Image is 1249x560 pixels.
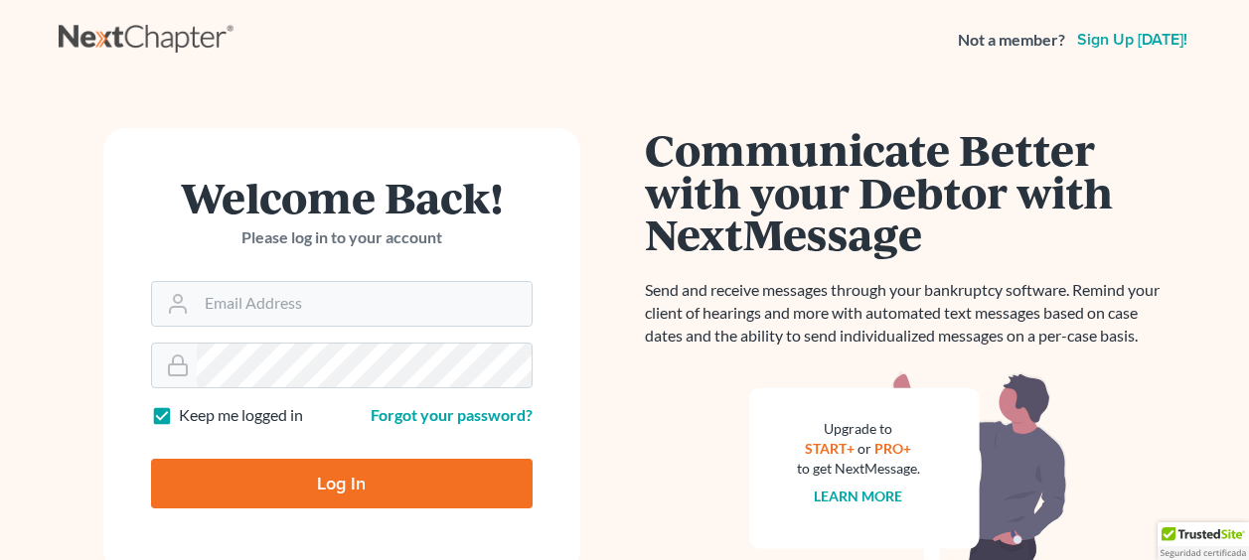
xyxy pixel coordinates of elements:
[151,176,533,218] h1: Welcome Back!
[874,440,911,457] a: PRO+
[151,459,533,508] input: Log In
[197,282,532,326] input: Email Address
[179,404,303,427] label: Keep me logged in
[797,419,920,439] div: Upgrade to
[151,226,533,249] p: Please log in to your account
[858,440,871,457] span: or
[797,459,920,479] div: to get NextMessage.
[814,488,902,504] a: Learn more
[805,440,855,457] a: START+
[958,29,1065,52] strong: Not a member?
[1158,522,1249,560] div: TrustedSite Certified
[645,279,1171,348] p: Send and receive messages through your bankruptcy software. Remind your client of hearings and mo...
[1073,32,1191,48] a: Sign up [DATE]!
[645,128,1171,255] h1: Communicate Better with your Debtor with NextMessage
[371,405,533,424] a: Forgot your password?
